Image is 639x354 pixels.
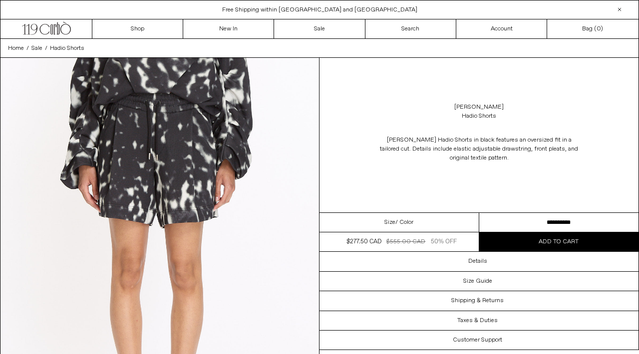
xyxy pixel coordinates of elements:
span: / [45,44,47,53]
h3: Taxes & Duties [457,317,498,324]
h3: Customer Support [453,337,502,344]
span: Home [8,44,24,52]
a: [PERSON_NAME] [454,103,504,112]
a: Sale [274,19,365,38]
span: 0 [597,25,601,33]
a: Free Shipping within [GEOGRAPHIC_DATA] and [GEOGRAPHIC_DATA] [222,6,417,14]
span: Hadio Shorts [50,44,84,52]
span: Add to cart [539,238,579,246]
a: Sale [31,44,42,53]
span: Size [384,218,395,227]
a: Search [365,19,456,38]
p: [PERSON_NAME] Hadio Shorts in black features an oversized fit in a tailored cut. Details include ... [379,131,579,168]
h3: Details [468,258,487,265]
button: Add to cart [479,232,639,251]
span: Sale [31,44,42,52]
a: Hadio Shorts [50,44,84,53]
a: Home [8,44,24,53]
a: Bag () [547,19,638,38]
span: / [26,44,29,53]
a: New In [183,19,274,38]
div: $277.50 CAD [346,237,381,246]
a: Account [456,19,547,38]
a: Shop [92,19,183,38]
div: 50% OFF [431,237,457,246]
div: Hadio Shorts [462,112,496,121]
span: / Color [395,218,413,227]
h3: Shipping & Returns [451,297,504,304]
h3: Size Guide [463,278,492,285]
span: ) [597,24,603,33]
div: $555.00 CAD [386,237,425,246]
